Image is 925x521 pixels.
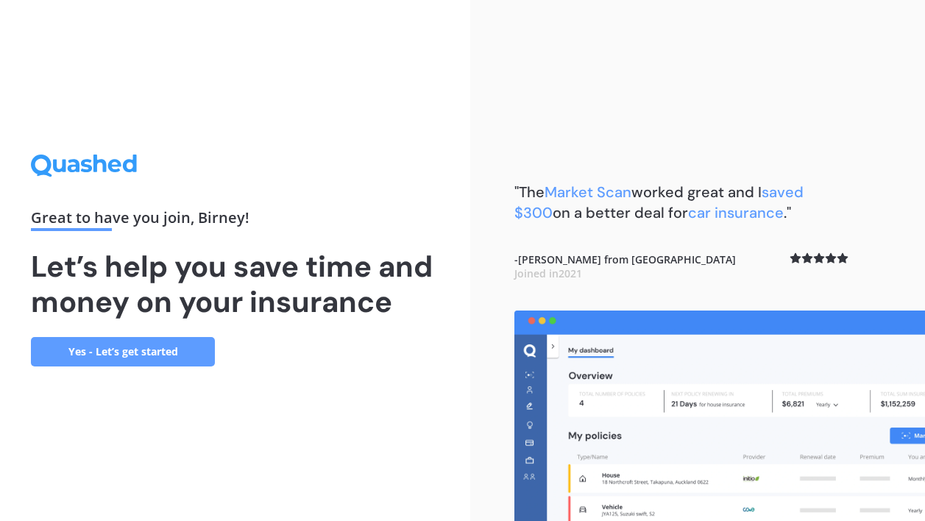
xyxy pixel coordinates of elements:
[31,249,439,319] h1: Let’s help you save time and money on your insurance
[688,203,784,222] span: car insurance
[514,182,804,222] b: "The worked great and I on a better deal for ."
[545,182,631,202] span: Market Scan
[514,266,582,280] span: Joined in 2021
[31,210,439,231] div: Great to have you join , Birney !
[31,337,215,366] a: Yes - Let’s get started
[514,252,736,281] b: - [PERSON_NAME] from [GEOGRAPHIC_DATA]
[514,182,804,222] span: saved $300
